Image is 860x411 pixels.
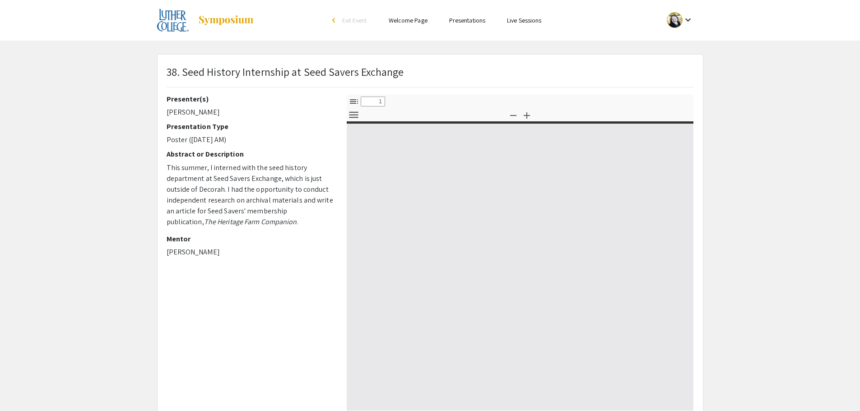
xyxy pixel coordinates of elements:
iframe: Chat [7,370,38,404]
button: Zoom Out [506,108,521,121]
p: This summer, I interned with the seed history department at Seed Savers Exchange, which is just o... [167,162,333,227]
p: Poster ([DATE] AM) [167,134,333,145]
h2: Abstract or Description [167,150,333,158]
button: Expand account dropdown [657,10,703,30]
mat-icon: Expand account dropdown [683,14,693,25]
div: arrow_back_ios [332,18,338,23]
p: [PERSON_NAME] [167,247,333,258]
a: Live Sessions [507,16,541,24]
a: 2025 Experiential Learning Showcase [157,9,255,32]
p: 38. Seed History Internship at Seed Savers Exchange [167,64,404,80]
h2: Presentation Type [167,122,333,131]
a: Welcome Page [389,16,428,24]
h2: Mentor [167,235,333,243]
p: [PERSON_NAME] [167,107,333,118]
button: Zoom In [519,108,535,121]
input: Page [361,97,385,106]
button: Tools [346,108,362,121]
img: 2025 Experiential Learning Showcase [157,9,189,32]
button: Toggle Sidebar [346,95,362,108]
a: Presentations [449,16,485,24]
span: Exit Event [342,16,367,24]
em: The Heritage Farm Companion [204,217,297,226]
h2: Presenter(s) [167,95,333,103]
img: Symposium by ForagerOne [198,15,254,26]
